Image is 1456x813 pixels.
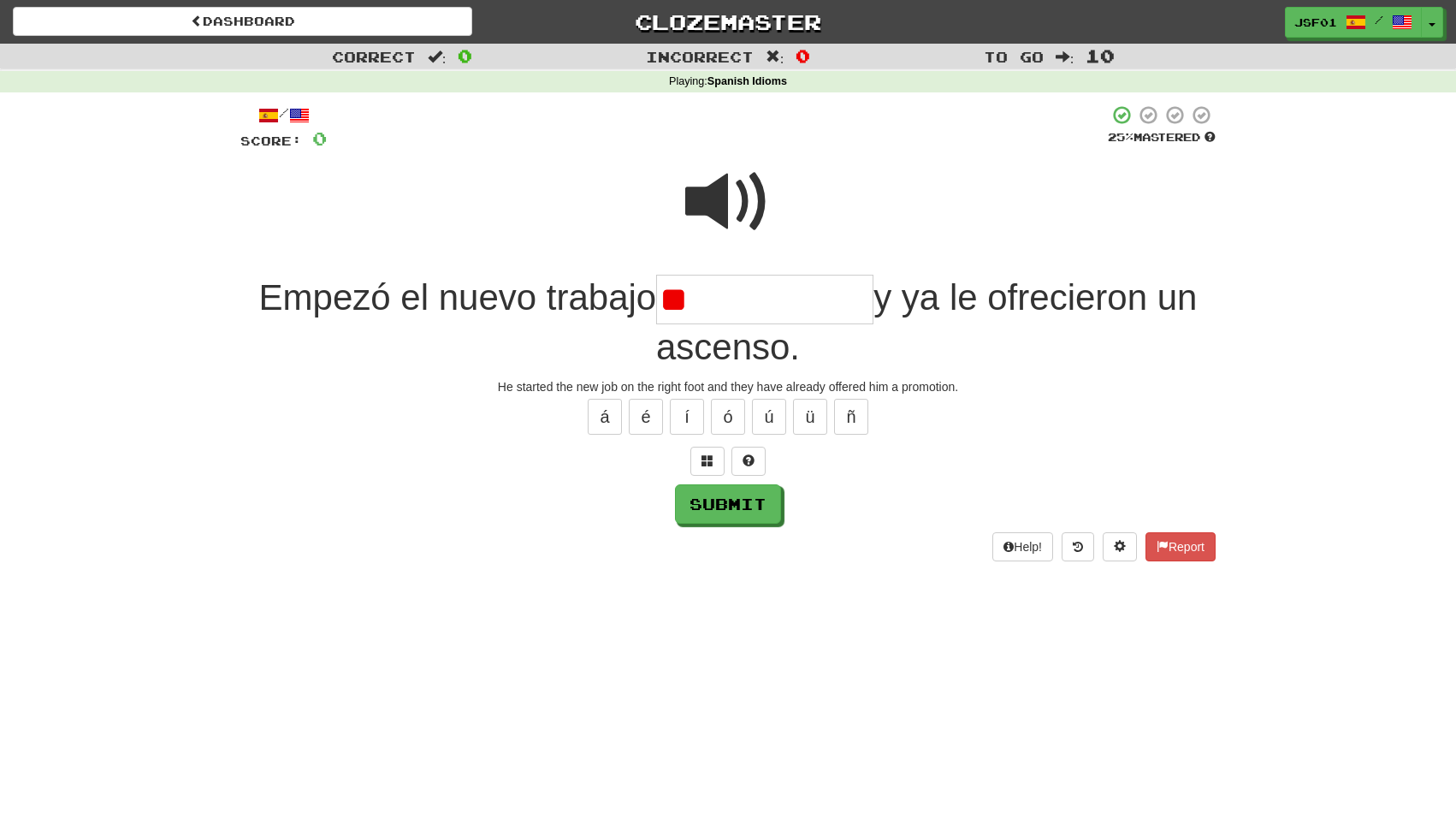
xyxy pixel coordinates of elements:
[588,399,622,435] button: á
[796,45,810,66] span: 0
[834,399,868,435] button: ñ
[312,128,327,149] span: 0
[646,48,754,65] span: Incorrect
[670,399,704,435] button: í
[675,484,781,524] button: Submit
[240,104,327,126] div: /
[992,532,1053,561] button: Help!
[1294,15,1337,30] span: JSF01
[1056,50,1074,64] span: :
[707,75,787,87] strong: Spanish Idioms
[752,399,786,435] button: ú
[240,134,302,148] span: Score:
[1285,7,1422,38] a: JSF01 /
[711,399,745,435] button: ó
[766,50,784,64] span: :
[1145,532,1216,561] button: Report
[1375,14,1383,26] span: /
[458,45,472,66] span: 0
[656,277,1197,368] span: y ya le ofrecieron un ascenso.
[1086,45,1115,66] span: 10
[793,399,827,435] button: ü
[498,7,957,37] a: Clozemaster
[1108,130,1216,145] div: Mastered
[259,277,657,317] span: Empezó el nuevo trabajo
[428,50,447,64] span: :
[984,48,1044,65] span: To go
[731,447,766,476] button: Single letter hint - you only get 1 per sentence and score half the points! alt+h
[690,447,725,476] button: Switch sentence to multiple choice alt+p
[1108,130,1133,144] span: 25 %
[13,7,472,36] a: Dashboard
[240,378,1216,395] div: He started the new job on the right foot and they have already offered him a promotion.
[332,48,416,65] span: Correct
[629,399,663,435] button: é
[1062,532,1094,561] button: Round history (alt+y)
